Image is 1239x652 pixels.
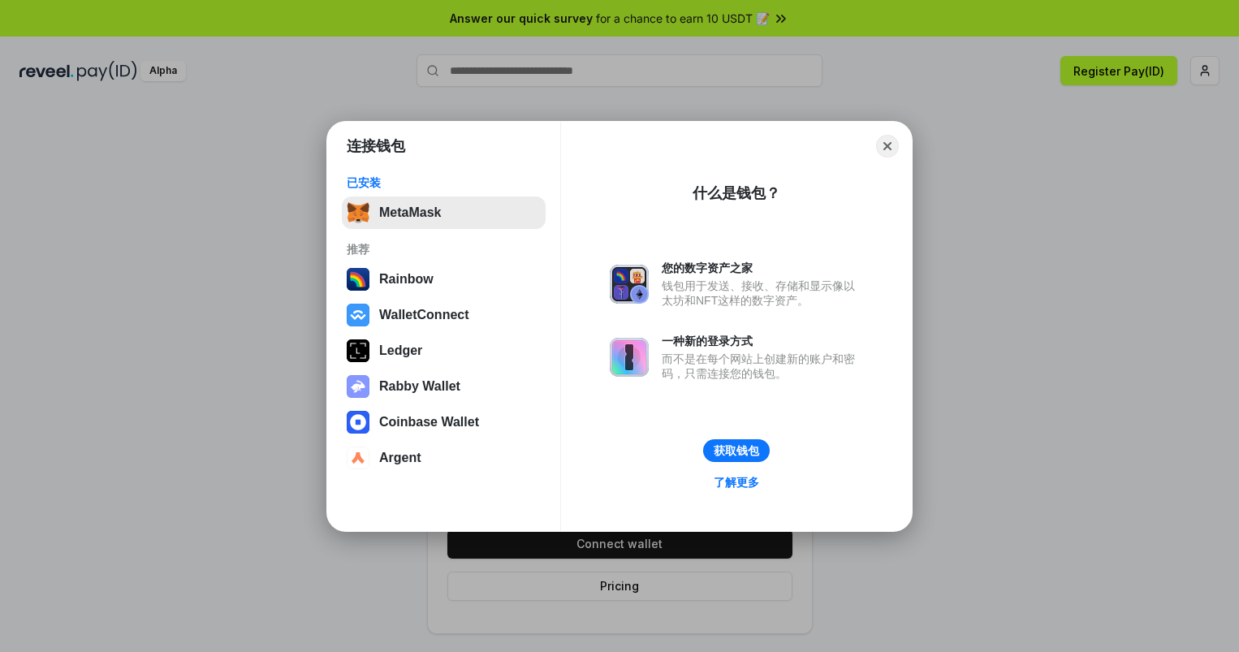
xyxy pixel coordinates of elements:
img: svg+xml,%3Csvg%20fill%3D%22none%22%20height%3D%2233%22%20viewBox%3D%220%200%2035%2033%22%20width%... [347,201,369,224]
img: svg+xml,%3Csvg%20xmlns%3D%22http%3A%2F%2Fwww.w3.org%2F2000%2Fsvg%22%20fill%3D%22none%22%20viewBox... [610,265,649,304]
a: 了解更多 [704,472,769,493]
img: svg+xml,%3Csvg%20width%3D%2228%22%20height%3D%2228%22%20viewBox%3D%220%200%2028%2028%22%20fill%3D... [347,304,369,326]
div: MetaMask [379,205,441,220]
img: svg+xml,%3Csvg%20width%3D%2228%22%20height%3D%2228%22%20viewBox%3D%220%200%2028%2028%22%20fill%3D... [347,447,369,469]
div: 获取钱包 [714,443,759,458]
button: 获取钱包 [703,439,770,462]
img: svg+xml,%3Csvg%20width%3D%2228%22%20height%3D%2228%22%20viewBox%3D%220%200%2028%2028%22%20fill%3D... [347,411,369,434]
div: 什么是钱包？ [693,184,780,203]
h1: 连接钱包 [347,136,405,156]
img: svg+xml,%3Csvg%20xmlns%3D%22http%3A%2F%2Fwww.w3.org%2F2000%2Fsvg%22%20width%3D%2228%22%20height%3... [347,339,369,362]
div: WalletConnect [379,308,469,322]
button: Ledger [342,335,546,367]
button: Rabby Wallet [342,370,546,403]
button: Argent [342,442,546,474]
div: 推荐 [347,242,541,257]
div: 钱包用于发送、接收、存储和显示像以太坊和NFT这样的数字资产。 [662,279,863,308]
img: svg+xml,%3Csvg%20width%3D%22120%22%20height%3D%22120%22%20viewBox%3D%220%200%20120%20120%22%20fil... [347,268,369,291]
button: MetaMask [342,196,546,229]
div: 而不是在每个网站上创建新的账户和密码，只需连接您的钱包。 [662,352,863,381]
div: Ledger [379,343,422,358]
div: Coinbase Wallet [379,415,479,430]
div: 已安装 [347,175,541,190]
button: Close [876,135,899,158]
img: svg+xml,%3Csvg%20xmlns%3D%22http%3A%2F%2Fwww.w3.org%2F2000%2Fsvg%22%20fill%3D%22none%22%20viewBox... [610,338,649,377]
div: Rabby Wallet [379,379,460,394]
div: Argent [379,451,421,465]
div: 了解更多 [714,475,759,490]
div: Rainbow [379,272,434,287]
img: svg+xml,%3Csvg%20xmlns%3D%22http%3A%2F%2Fwww.w3.org%2F2000%2Fsvg%22%20fill%3D%22none%22%20viewBox... [347,375,369,398]
button: Rainbow [342,263,546,296]
div: 您的数字资产之家 [662,261,863,275]
button: Coinbase Wallet [342,406,546,438]
button: WalletConnect [342,299,546,331]
div: 一种新的登录方式 [662,334,863,348]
